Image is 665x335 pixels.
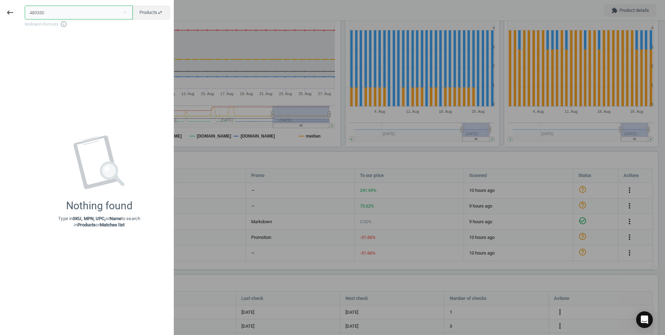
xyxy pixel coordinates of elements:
[73,216,105,221] strong: SKU, MPN, UPC,
[110,216,121,221] strong: Name
[6,8,14,17] i: keyboard_backspace
[58,216,140,228] p: Type in or to search in or
[66,200,133,212] div: Nothing found
[132,6,170,20] button: Productsswap_horiz
[60,21,67,28] i: info_outline
[25,21,170,28] span: Keyboard shortcuts
[139,9,163,16] span: Products
[25,6,133,20] input: Enter the SKU or product name
[636,311,653,328] div: Open Intercom Messenger
[119,9,130,16] button: Close
[157,10,163,15] i: swap_horiz
[2,5,18,21] button: keyboard_backspace
[100,222,125,227] strong: Matches list
[78,222,96,227] strong: Products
